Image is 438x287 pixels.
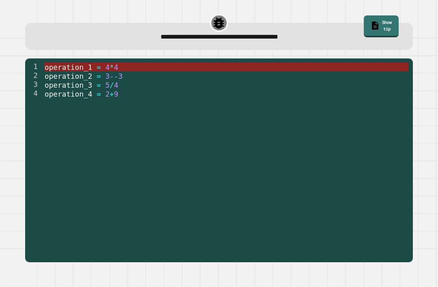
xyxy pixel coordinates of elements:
span: operation_1 [45,63,92,71]
span: = [97,63,101,71]
div: 2 [25,71,43,80]
span: = [97,81,101,89]
span: operation_3 [45,81,92,89]
span: = [97,72,101,80]
span: 3 [118,72,123,80]
span: -- [110,72,118,80]
span: 4 [114,81,118,89]
span: + [110,90,114,98]
span: 9 [114,90,118,98]
span: 3 [105,72,110,80]
a: Show tip [364,15,399,37]
span: 4 [114,63,118,71]
div: 3 [25,80,43,89]
span: operation_2 [45,72,92,80]
div: 4 [25,89,43,98]
span: operation_4 [45,90,92,98]
span: 2 [105,90,110,98]
span: 4 [105,63,110,71]
span: = [97,90,101,98]
div: 1 [25,63,43,71]
span: 5 [105,81,110,89]
span: / [110,81,114,89]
